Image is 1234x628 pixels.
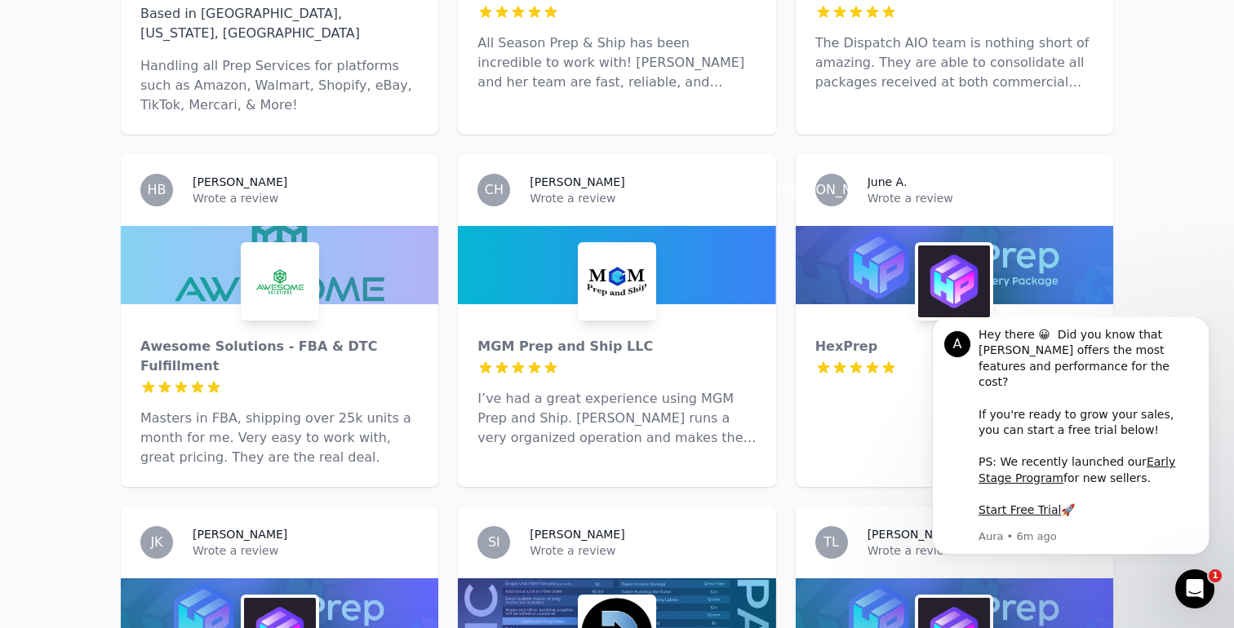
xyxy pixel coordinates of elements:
[71,186,153,199] a: Start Free Trial
[150,536,162,549] span: JK
[815,33,1094,92] p: The Dispatch AIO team is nothing short of amazing. They are able to consolidate all packages rece...
[796,154,1113,487] a: [PERSON_NAME]June A.Wrote a reviewHexPrepHexPrep
[477,33,756,92] p: All Season Prep & Ship has been incredible to work with! [PERSON_NAME] and her team are fast, rel...
[193,526,287,542] h3: [PERSON_NAME]
[1209,569,1222,582] span: 1
[530,526,624,542] h3: [PERSON_NAME]
[71,212,290,227] p: Message from Aura, sent 6m ago
[140,409,419,467] p: Masters in FBA, shipping over 25k units a month for me. Very easy to work with, great pricing. Th...
[815,337,1094,356] div: HexPrep
[1175,569,1214,608] iframe: Intercom live chat
[918,245,990,317] img: HexPrep
[477,337,756,356] div: MGM Prep and Ship LLC
[147,184,166,197] span: HB
[581,245,653,317] img: MGM Prep and Ship LLC
[868,542,1094,559] p: Wrote a review
[121,154,438,487] a: HB[PERSON_NAME]Wrote a reviewAwesome Solutions - FBA & DTC FulfillmentAwesome Solutions - FBA & D...
[868,190,1094,206] p: Wrote a review
[71,10,290,210] div: Message content
[140,4,419,43] div: Based in [GEOGRAPHIC_DATA], [US_STATE], [GEOGRAPHIC_DATA]
[823,536,839,549] span: TL
[193,190,419,206] p: Wrote a review
[485,184,504,197] span: CH
[37,14,63,40] div: Profile image for Aura
[140,56,419,115] p: Handling all Prep Services for platforms such as Amazon, Walmart, Shopify, eBay, TikTok, Mercari,...
[868,174,908,190] h3: June A.
[458,154,775,487] a: CH[PERSON_NAME]Wrote a reviewMGM Prep and Ship LLCMGM Prep and Ship LLCI’ve had a great experienc...
[140,337,419,376] div: Awesome Solutions - FBA & DTC Fulfillment
[530,190,756,206] p: Wrote a review
[477,389,756,448] p: I’ve had a great experience using MGM Prep and Ship. [PERSON_NAME] runs a very organized operatio...
[530,174,624,190] h3: [PERSON_NAME]
[908,317,1234,564] iframe: Intercom notifications message
[777,184,886,197] span: [PERSON_NAME]
[193,174,287,190] h3: [PERSON_NAME]
[193,542,419,559] p: Wrote a review
[488,536,500,549] span: SI
[868,526,962,542] h3: [PERSON_NAME]
[530,542,756,559] p: Wrote a review
[71,10,290,201] div: Hey there 😀 Did you know that [PERSON_NAME] offers the most features and performance for the cost...
[244,245,316,317] img: Awesome Solutions - FBA & DTC Fulfillment
[153,186,167,199] b: 🚀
